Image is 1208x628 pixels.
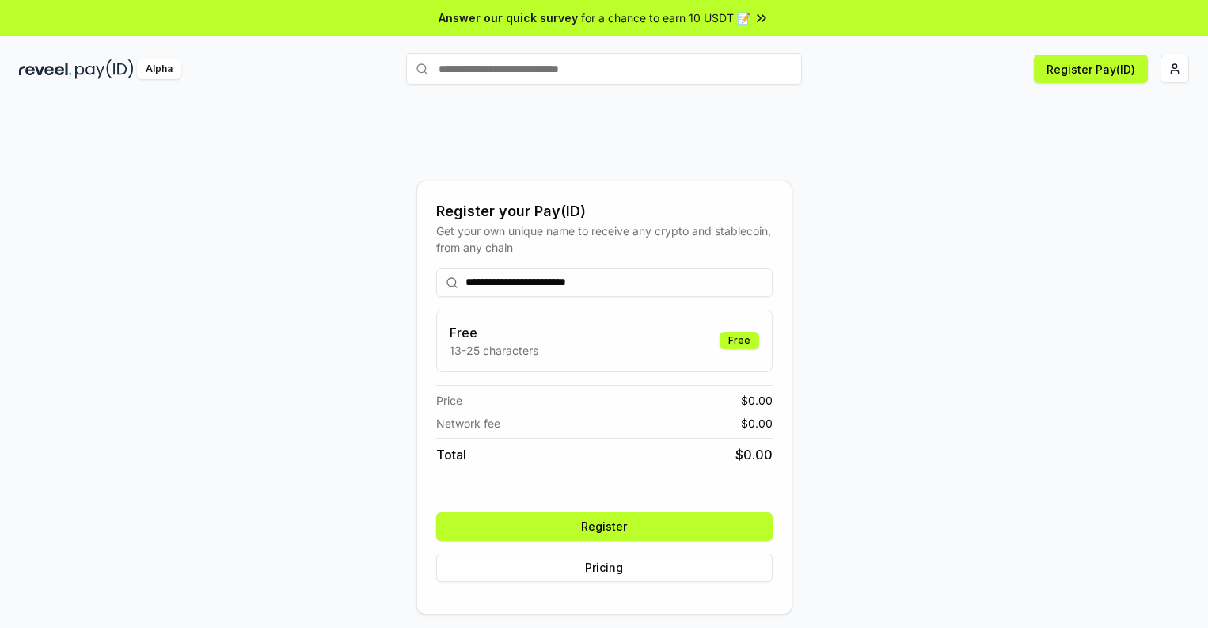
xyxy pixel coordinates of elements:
[436,392,462,409] span: Price
[436,223,773,256] div: Get your own unique name to receive any crypto and stablecoin, from any chain
[741,392,773,409] span: $ 0.00
[720,332,759,349] div: Free
[436,554,773,582] button: Pricing
[581,10,750,26] span: for a chance to earn 10 USDT 📝
[75,59,134,79] img: pay_id
[1034,55,1148,83] button: Register Pay(ID)
[741,415,773,432] span: $ 0.00
[439,10,578,26] span: Answer our quick survey
[19,59,72,79] img: reveel_dark
[450,342,538,359] p: 13-25 characters
[436,445,466,464] span: Total
[436,512,773,541] button: Register
[436,415,500,432] span: Network fee
[137,59,181,79] div: Alpha
[436,200,773,223] div: Register your Pay(ID)
[735,445,773,464] span: $ 0.00
[450,323,538,342] h3: Free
